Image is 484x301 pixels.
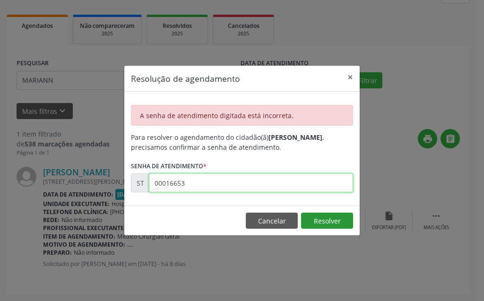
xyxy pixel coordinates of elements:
[131,159,207,173] label: Senha de atendimento
[246,213,298,229] button: Cancelar
[131,173,149,192] div: ST
[131,105,353,126] div: A senha de atendimento digitada está incorreta.
[131,132,353,152] div: Para resolver o agendamento do cidadão(ã) , precisamos confirmar a senha de atendimento.
[341,66,360,89] button: Close
[131,72,240,85] h5: Resolução de agendamento
[268,133,322,142] b: [PERSON_NAME]
[301,213,353,229] button: Resolver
